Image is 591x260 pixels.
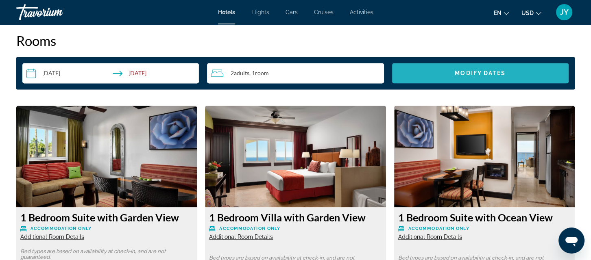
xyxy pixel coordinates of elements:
[205,106,386,207] img: 34ae668a-b4b2-4966-a3fc-19ea8fce7a7f.jpeg
[558,227,584,253] iframe: Button to launch messaging window
[16,2,98,23] a: Travorium
[20,249,193,260] p: Bed types are based on availability at check-in, and are not guaranteed.
[31,226,92,231] span: Accommodation Only
[560,8,569,16] span: JY
[16,32,575,49] h2: Rooms
[20,211,193,223] h3: 1 Bedroom Suite with Garden View
[392,63,569,83] button: Modify Dates
[398,211,571,223] h3: 1 Bedroom Suite with Ocean View
[207,63,384,83] button: Travelers: 2 adults, 0 children
[455,70,506,76] span: Modify Dates
[494,7,509,19] button: Change language
[22,63,569,83] div: Search widget
[255,69,269,76] span: Room
[231,70,249,76] span: 2
[234,69,249,76] span: Adults
[218,9,235,15] a: Hotels
[314,9,334,15] a: Cruises
[20,234,84,240] span: Additional Room Details
[249,70,269,76] span: , 1
[251,9,269,15] a: Flights
[22,63,199,83] button: Check-in date: Dec 25, 2025 Check-out date: Dec 29, 2025
[494,10,502,16] span: en
[408,226,469,231] span: Accommodation Only
[209,211,382,223] h3: 1 Bedroom Villa with Garden View
[16,106,197,207] img: f76e858e-62e0-4192-baa7-9ba3addb4ba7.jpeg
[209,234,273,240] span: Additional Room Details
[398,234,462,240] span: Additional Room Details
[219,226,280,231] span: Accommodation Only
[286,9,298,15] a: Cars
[521,10,534,16] span: USD
[521,7,541,19] button: Change currency
[350,9,373,15] a: Activities
[554,4,575,21] button: User Menu
[394,106,575,207] img: 9e7c7135-2b12-4b10-9e53-1f3ef0343d5b.jpeg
